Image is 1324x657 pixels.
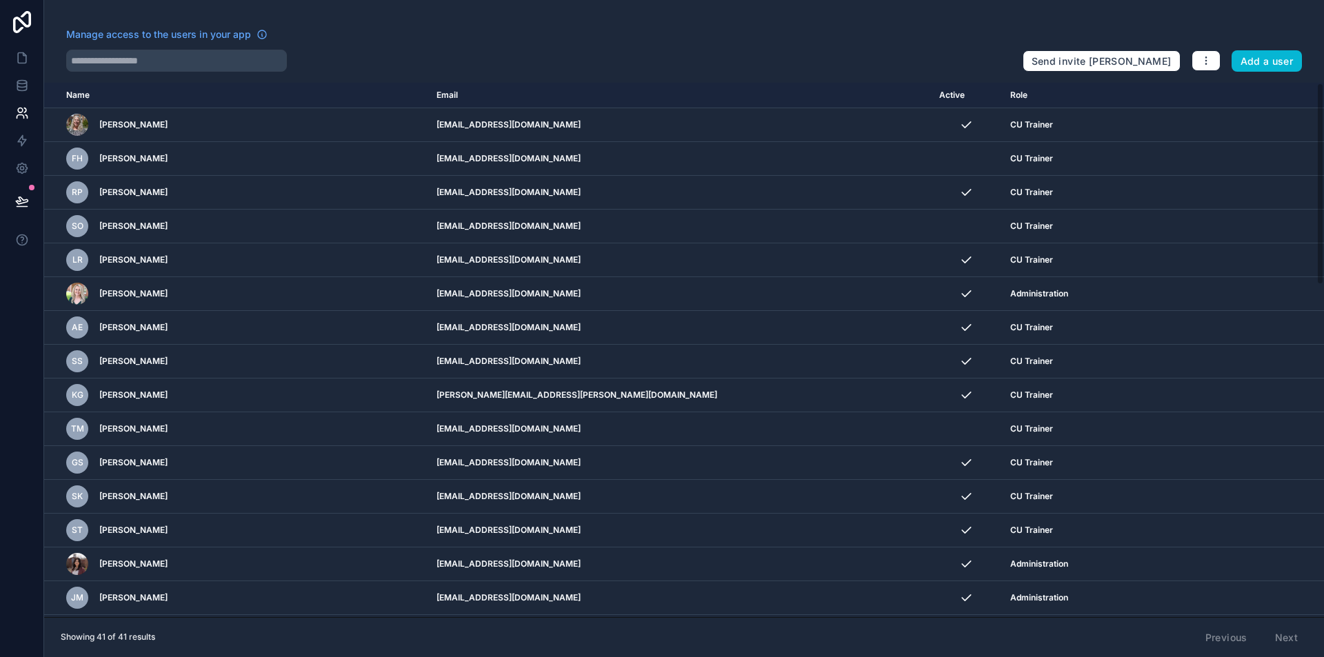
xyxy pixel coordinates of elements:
span: [PERSON_NAME] [99,288,168,299]
span: FH [72,153,83,164]
button: Send invite [PERSON_NAME] [1023,50,1181,72]
span: CU Trainer [1010,254,1053,265]
div: scrollable content [44,83,1324,617]
span: LR [72,254,83,265]
td: [EMAIL_ADDRESS][DOMAIN_NAME] [428,412,931,446]
span: Manage access to the users in your app [66,28,251,41]
span: [PERSON_NAME] [99,525,168,536]
span: CU Trainer [1010,153,1053,164]
span: JM [71,592,83,603]
span: CU Trainer [1010,119,1053,130]
td: [EMAIL_ADDRESS][DOMAIN_NAME] [428,345,931,378]
button: Add a user [1232,50,1303,72]
span: [PERSON_NAME] [99,356,168,367]
span: [PERSON_NAME] [99,187,168,198]
span: CU Trainer [1010,187,1053,198]
span: SK [72,491,83,502]
td: [PERSON_NAME][EMAIL_ADDRESS][DOMAIN_NAME] [428,615,931,649]
span: KG [72,390,83,401]
span: CU Trainer [1010,356,1053,367]
span: SS [72,356,83,367]
td: [EMAIL_ADDRESS][DOMAIN_NAME] [428,581,931,615]
th: Active [931,83,1002,108]
span: AE [72,322,83,333]
span: [PERSON_NAME] [99,491,168,502]
span: [PERSON_NAME] [99,119,168,130]
span: CU Trainer [1010,525,1053,536]
span: CU Trainer [1010,457,1053,468]
span: [PERSON_NAME] [99,254,168,265]
span: Administration [1010,592,1068,603]
td: [EMAIL_ADDRESS][DOMAIN_NAME] [428,480,931,514]
td: [EMAIL_ADDRESS][DOMAIN_NAME] [428,210,931,243]
td: [EMAIL_ADDRESS][DOMAIN_NAME] [428,142,931,176]
span: [PERSON_NAME] [99,153,168,164]
a: Manage access to the users in your app [66,28,268,41]
span: Administration [1010,558,1068,569]
span: [PERSON_NAME] [99,390,168,401]
span: [PERSON_NAME] [99,322,168,333]
span: ST [72,525,83,536]
span: [PERSON_NAME] [99,457,168,468]
span: [PERSON_NAME] [99,423,168,434]
td: [EMAIL_ADDRESS][DOMAIN_NAME] [428,108,931,142]
td: [EMAIL_ADDRESS][DOMAIN_NAME] [428,277,931,311]
span: TM [71,423,84,434]
span: CU Trainer [1010,322,1053,333]
span: CU Trainer [1010,390,1053,401]
span: [PERSON_NAME] [99,558,168,569]
td: [EMAIL_ADDRESS][DOMAIN_NAME] [428,243,931,277]
span: [PERSON_NAME] [99,221,168,232]
td: [EMAIL_ADDRESS][DOMAIN_NAME] [428,311,931,345]
th: Role [1002,83,1273,108]
th: Name [44,83,428,108]
span: CU Trainer [1010,221,1053,232]
span: [PERSON_NAME] [99,592,168,603]
span: SO [72,221,83,232]
span: CU Trainer [1010,423,1053,434]
span: Administration [1010,288,1068,299]
td: [EMAIL_ADDRESS][DOMAIN_NAME] [428,514,931,547]
span: GS [72,457,83,468]
td: [EMAIL_ADDRESS][DOMAIN_NAME] [428,446,931,480]
th: Email [428,83,931,108]
td: [EMAIL_ADDRESS][DOMAIN_NAME] [428,547,931,581]
td: [PERSON_NAME][EMAIL_ADDRESS][PERSON_NAME][DOMAIN_NAME] [428,378,931,412]
span: Showing 41 of 41 results [61,631,155,643]
td: [EMAIL_ADDRESS][DOMAIN_NAME] [428,176,931,210]
span: RP [72,187,83,198]
span: CU Trainer [1010,491,1053,502]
